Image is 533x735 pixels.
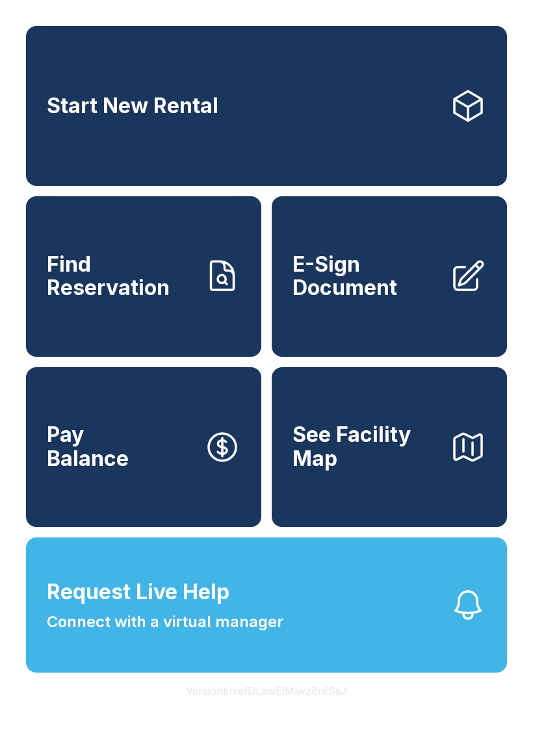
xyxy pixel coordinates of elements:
button: VersionkrrefDLawElMlwz8nfSsJ [175,673,357,709]
a: E-Sign Document [272,196,507,356]
span: Request Live Help [47,576,229,608]
span: Find Reservation [47,253,194,300]
button: Request Live HelpConnect with a virtual manager [26,537,507,673]
span: E-Sign Document [292,253,439,300]
span: Pay Balance [47,423,129,471]
span: See Facility Map [292,423,439,471]
button: PayBalance [26,367,261,527]
a: Find Reservation [26,196,261,356]
button: See Facility Map [272,367,507,527]
a: Start New Rental [26,26,507,186]
span: Start New Rental [47,94,218,118]
span: Connect with a virtual manager [47,610,283,634]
